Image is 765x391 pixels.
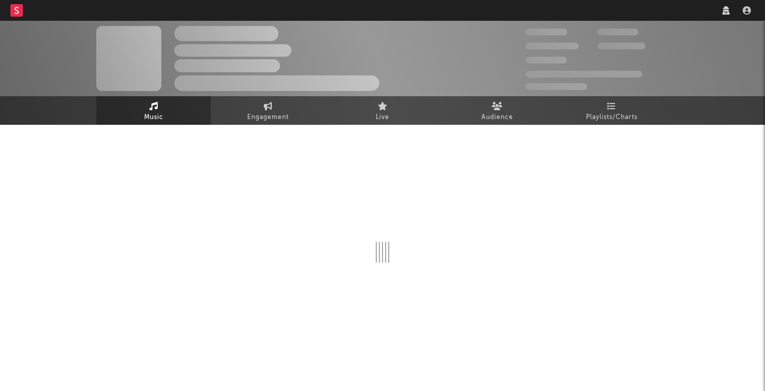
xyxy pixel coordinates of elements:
a: Playlists/Charts [554,96,669,125]
a: Music [96,96,211,125]
span: Jump Score: 85.0 [526,83,587,90]
span: Audience [481,111,513,124]
span: 300.000 [526,29,567,35]
span: 100.000 [597,29,639,35]
span: 50.000.000 [526,43,579,49]
span: 100.000 [526,57,567,63]
a: Engagement [211,96,325,125]
span: Engagement [247,111,289,124]
span: Music [144,111,163,124]
span: Playlists/Charts [586,111,637,124]
span: 50.000.000 Monthly Listeners [526,71,642,77]
span: Live [376,111,389,124]
a: Audience [440,96,554,125]
span: 1.000.000 [597,43,645,49]
a: Live [325,96,440,125]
